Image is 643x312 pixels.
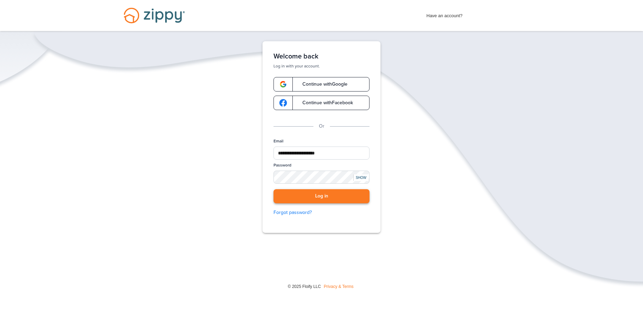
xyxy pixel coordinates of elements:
[274,162,291,168] label: Password
[274,63,369,69] p: Log in with your account.
[274,209,369,216] a: Forgot password?
[279,99,287,107] img: google-logo
[324,284,353,289] a: Privacy & Terms
[274,96,369,110] a: google-logoContinue withFacebook
[274,52,369,61] h1: Welcome back
[296,100,353,105] span: Continue with Facebook
[353,174,368,181] div: SHOW
[274,138,283,144] label: Email
[319,122,324,130] p: Or
[274,189,369,203] button: Log in
[274,147,369,160] input: Email
[288,284,321,289] span: © 2025 Floify LLC
[427,9,463,20] span: Have an account?
[274,171,369,184] input: Password
[296,82,347,87] span: Continue with Google
[274,77,369,92] a: google-logoContinue withGoogle
[279,80,287,88] img: google-logo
